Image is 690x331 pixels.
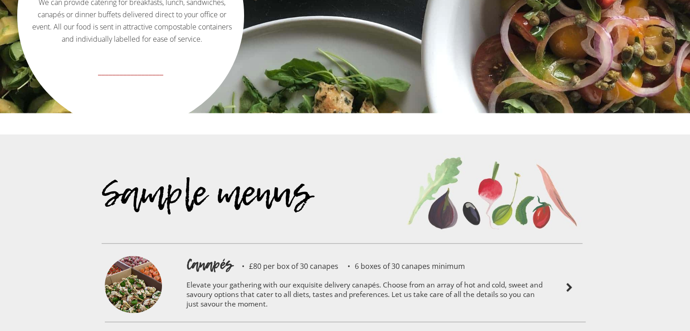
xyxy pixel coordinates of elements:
p: Elevate your gathering with our exquisite delivery canapés. Choose from an array of hot and cold,... [186,274,545,317]
p: 6 boxes of 30 canapes minimum [338,263,465,270]
a: __________________ [19,61,243,92]
p: £80 per box of 30 canapes [233,263,338,270]
strong: __________________ [98,65,163,77]
div: Sample menus [102,188,397,243]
